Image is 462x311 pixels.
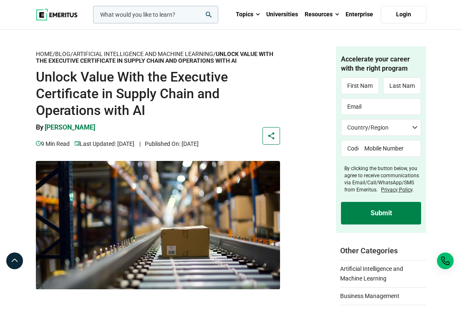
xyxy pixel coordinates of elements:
[36,141,41,146] img: video-views
[381,6,427,23] a: Login
[36,69,280,119] h1: Unlock Value With the Executive Certificate in Supply Chain and Operations with AI
[36,51,53,58] a: Home
[344,165,421,193] label: By clicking the button below, you agree to receive communications via Email/Call/WhatsApp/SMS fro...
[381,187,412,193] a: Privacy Policy
[341,98,421,115] input: Email
[341,77,379,94] input: First Name
[340,245,426,256] h2: Other Categories
[36,51,273,64] strong: Unlock Value With the Executive Certificate in Supply Chain and Operations with AI
[36,123,43,131] span: By
[340,287,426,301] a: Business Management
[55,51,71,58] a: Blog
[341,119,421,136] select: Country
[36,51,273,64] span: / / /
[75,139,134,148] p: Last Updated: [DATE]
[75,141,80,146] img: video-views
[341,140,358,157] input: Code
[73,51,213,58] a: Artificial Intelligence and Machine Learning
[340,260,426,283] a: Artificial Intelligence and Machine Learning
[45,123,95,139] a: [PERSON_NAME]
[36,139,70,148] p: 9 min read
[45,123,95,132] p: [PERSON_NAME]
[36,161,280,289] img: Unlock Value With the Executive Certificate in Supply Chain and Operations with AI | programme st...
[341,55,421,74] h4: Accelerate your career with the right program
[93,6,218,23] input: woocommerce-product-search-field-0
[139,140,141,147] span: |
[341,202,421,224] input: Submit
[383,77,421,94] input: Last Name
[139,139,199,148] p: Published On: [DATE]
[358,140,421,157] input: Mobile Number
